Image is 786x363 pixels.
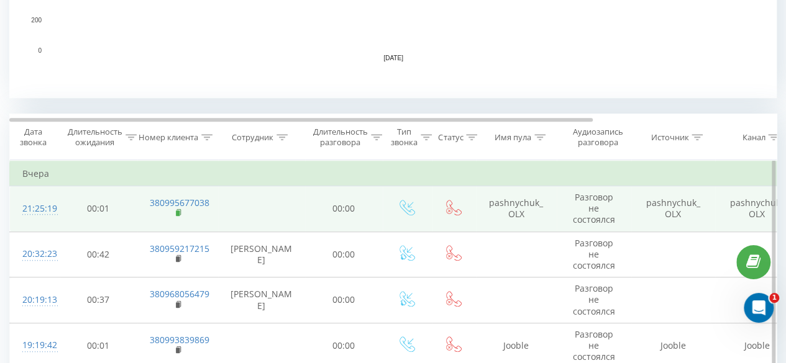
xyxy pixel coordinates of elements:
[22,242,47,266] div: 20:32:23
[573,328,615,362] span: Разговор не состоялся
[60,231,137,277] td: 00:42
[567,127,628,148] div: Аудиозапись разговора
[150,288,209,300] a: 380968056479
[573,191,615,225] span: Разговор не состоялся
[218,231,305,277] td: [PERSON_NAME]
[573,237,615,271] span: Разговор не состоялся
[22,197,47,221] div: 21:25:19
[313,127,368,148] div: Длительность разговора
[139,132,198,143] div: Номер клиента
[150,197,209,208] a: 380995677038
[305,277,383,323] td: 00:00
[150,243,209,254] a: 380959217215
[218,277,305,323] td: [PERSON_NAME]
[60,186,137,232] td: 00:01
[60,277,137,323] td: 00:37
[22,333,47,357] div: 19:19:42
[744,293,774,323] iframe: Intercom live chat
[31,17,42,24] text: 200
[476,186,557,232] td: pashnychuk_OLX
[305,231,383,277] td: 00:00
[38,47,42,54] text: 0
[22,288,47,312] div: 20:19:13
[438,132,463,143] div: Статус
[10,127,56,148] div: Дата звонка
[68,127,122,148] div: Длительность ожидания
[573,282,615,316] span: Разговор не состоялся
[383,55,403,61] text: [DATE]
[651,132,688,143] div: Источник
[305,186,383,232] td: 00:00
[631,186,715,232] td: pashnychuk_OLX
[232,132,273,143] div: Сотрудник
[495,132,531,143] div: Имя пула
[742,132,765,143] div: Канал
[150,334,209,346] a: 380993839869
[769,293,779,303] span: 1
[391,127,418,148] div: Тип звонка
